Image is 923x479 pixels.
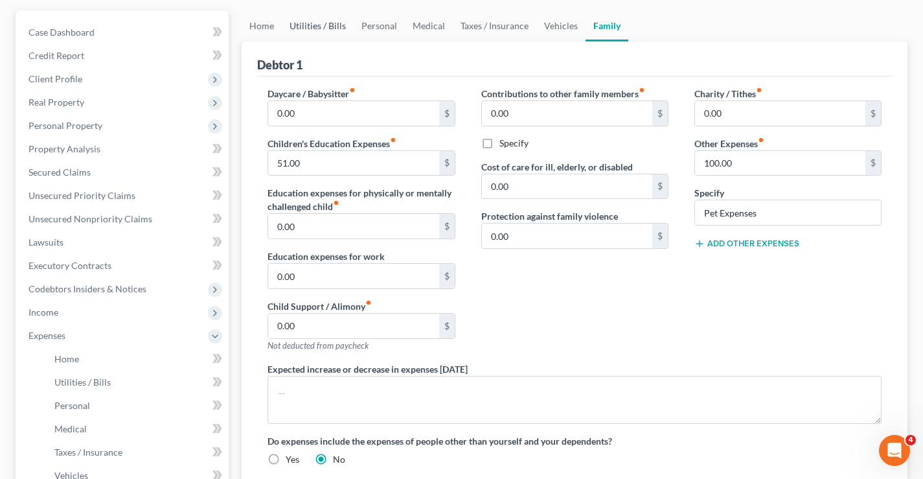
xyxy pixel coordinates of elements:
span: Property Analysis [28,143,100,154]
a: Personal [354,10,405,41]
a: Executory Contracts [18,254,229,277]
input: -- [268,314,439,338]
i: fiber_manual_record [390,137,396,143]
label: Children's Education Expenses [268,137,396,150]
a: Home [242,10,282,41]
a: Property Analysis [18,137,229,161]
a: Utilities / Bills [44,371,229,394]
button: Add Other Expenses [694,239,799,249]
i: fiber_manual_record [349,87,356,93]
a: Taxes / Insurance [453,10,536,41]
span: Utilities / Bills [54,377,111,388]
div: $ [439,214,455,239]
label: Education expenses for physically or mentally challenged child [268,186,455,213]
span: Home [54,353,79,364]
div: $ [652,224,668,248]
input: -- [482,101,652,126]
label: No [333,453,345,466]
i: fiber_manual_record [756,87,762,93]
i: fiber_manual_record [333,200,339,206]
a: Unsecured Nonpriority Claims [18,207,229,231]
span: Real Property [28,97,84,108]
label: Charity / Tithes [694,87,762,100]
a: Personal [44,394,229,417]
a: Medical [44,417,229,441]
span: Not deducted from paycheck [268,340,369,351]
div: $ [652,101,668,126]
label: Specify [694,186,724,200]
span: Credit Report [28,50,84,61]
a: Medical [405,10,453,41]
label: Specify [499,137,529,150]
span: Personal [54,400,90,411]
a: Unsecured Priority Claims [18,184,229,207]
iframe: Intercom live chat [879,435,910,466]
div: $ [865,101,881,126]
a: Credit Report [18,44,229,67]
a: Vehicles [536,10,586,41]
a: Case Dashboard [18,21,229,44]
input: -- [268,101,439,126]
div: $ [439,101,455,126]
span: Secured Claims [28,167,91,178]
span: Unsecured Nonpriority Claims [28,213,152,224]
div: $ [439,264,455,288]
div: $ [652,174,668,199]
input: Specify... [695,200,881,225]
label: Daycare / Babysitter [268,87,356,100]
div: $ [439,151,455,176]
input: -- [482,224,652,248]
div: $ [439,314,455,338]
span: Client Profile [28,73,82,84]
span: Case Dashboard [28,27,95,38]
label: Protection against family violence [481,209,618,223]
label: Education expenses for work [268,250,385,263]
a: Lawsuits [18,231,229,254]
span: Lawsuits [28,237,63,248]
span: Personal Property [28,120,102,131]
label: Cost of care for ill, elderly, or disabled [481,160,633,174]
span: Executory Contracts [28,260,111,271]
span: Expenses [28,330,65,341]
span: 4 [906,435,916,445]
span: Income [28,307,58,318]
div: Debtor 1 [257,57,302,73]
i: fiber_manual_record [758,137,764,143]
span: Codebtors Insiders & Notices [28,283,146,294]
span: Taxes / Insurance [54,447,122,458]
i: fiber_manual_record [639,87,645,93]
input: -- [268,264,439,288]
a: Taxes / Insurance [44,441,229,464]
label: Contributions to other family members [481,87,645,100]
input: -- [695,101,865,126]
span: Medical [54,423,87,434]
i: fiber_manual_record [365,299,372,306]
div: $ [865,151,881,176]
input: -- [268,214,439,239]
a: Utilities / Bills [282,10,354,41]
input: -- [482,174,652,199]
span: Unsecured Priority Claims [28,190,135,201]
input: -- [268,151,439,176]
label: Yes [286,453,299,466]
label: Other Expenses [694,137,764,150]
label: Expected increase or decrease in expenses [DATE] [268,362,468,376]
label: Child Support / Alimony [268,299,372,313]
a: Family [586,10,628,41]
a: Home [44,347,229,371]
label: Do expenses include the expenses of people other than yourself and your dependents? [268,434,882,448]
a: Secured Claims [18,161,229,184]
input: -- [695,151,865,176]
